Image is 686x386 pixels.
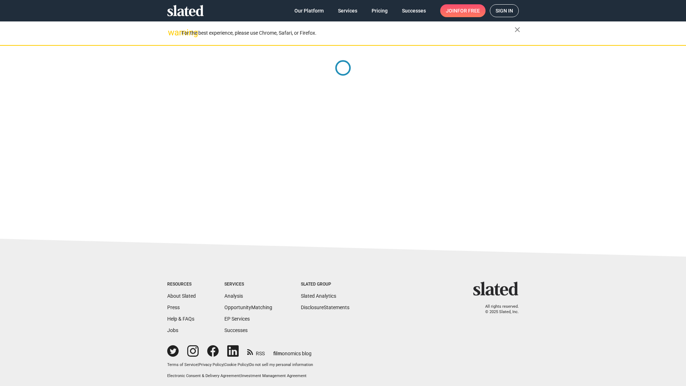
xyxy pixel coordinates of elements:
[396,4,432,17] a: Successes
[372,4,388,17] span: Pricing
[478,304,519,315] p: All rights reserved. © 2025 Slated, Inc.
[496,5,513,17] span: Sign in
[167,362,198,367] a: Terms of Service
[167,305,180,310] a: Press
[332,4,363,17] a: Services
[224,293,243,299] a: Analysis
[457,4,480,17] span: for free
[224,316,250,322] a: EP Services
[167,373,240,378] a: Electronic Consent & Delivery Agreement
[440,4,486,17] a: Joinfor free
[301,305,349,310] a: DisclosureStatements
[247,346,265,357] a: RSS
[167,293,196,299] a: About Slated
[273,345,312,357] a: filmonomics blog
[366,4,393,17] a: Pricing
[273,351,282,356] span: film
[446,4,480,17] span: Join
[224,282,272,287] div: Services
[224,305,272,310] a: OpportunityMatching
[198,362,199,367] span: |
[490,4,519,17] a: Sign in
[167,327,178,333] a: Jobs
[294,4,324,17] span: Our Platform
[301,293,336,299] a: Slated Analytics
[513,25,522,34] mat-icon: close
[224,327,248,333] a: Successes
[301,282,349,287] div: Slated Group
[167,282,196,287] div: Resources
[402,4,426,17] span: Successes
[338,4,357,17] span: Services
[289,4,329,17] a: Our Platform
[182,28,514,38] div: For the best experience, please use Chrome, Safari, or Firefox.
[223,362,224,367] span: |
[167,316,194,322] a: Help & FAQs
[224,362,248,367] a: Cookie Policy
[241,373,307,378] a: Investment Management Agreement
[248,362,249,367] span: |
[168,28,177,37] mat-icon: warning
[199,362,223,367] a: Privacy Policy
[240,373,241,378] span: |
[249,362,313,368] button: Do not sell my personal information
